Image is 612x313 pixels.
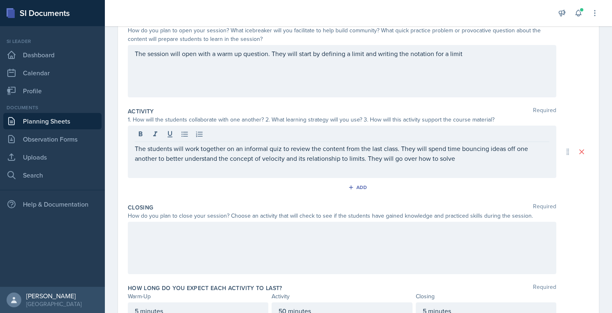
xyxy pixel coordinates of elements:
div: [PERSON_NAME] [26,292,82,300]
a: Calendar [3,65,102,81]
a: Planning Sheets [3,113,102,129]
div: Warm-Up [128,292,268,301]
a: Search [3,167,102,183]
p: The session will open with a warm up question. They will start by defining a limit and writing th... [135,49,549,59]
button: Add [345,181,372,194]
div: How do you plan to open your session? What icebreaker will you facilitate to help build community... [128,26,556,43]
div: How do you plan to close your session? Choose an activity that will check to see if the students ... [128,212,556,220]
div: Documents [3,104,102,111]
span: Required [533,107,556,115]
a: Observation Forms [3,131,102,147]
a: Uploads [3,149,102,165]
label: How long do you expect each activity to last? [128,284,282,292]
div: [GEOGRAPHIC_DATA] [26,300,82,308]
span: Required [533,284,556,292]
div: Closing [416,292,556,301]
label: Activity [128,107,154,115]
div: Activity [272,292,412,301]
div: Add [350,184,367,191]
label: Closing [128,203,153,212]
div: 1. How will the students collaborate with one another? 2. What learning strategy will you use? 3.... [128,115,556,124]
p: The students will work together on an informal quiz to review the content from the last class. Th... [135,144,549,163]
span: Required [533,203,556,212]
a: Dashboard [3,47,102,63]
a: Profile [3,83,102,99]
div: Si leader [3,38,102,45]
div: Help & Documentation [3,196,102,212]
